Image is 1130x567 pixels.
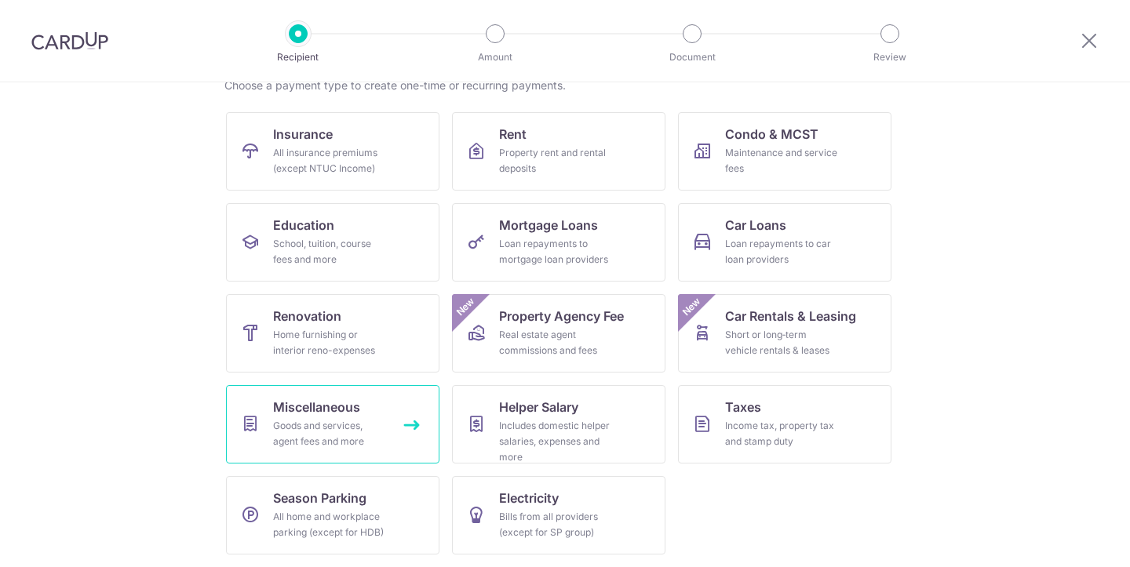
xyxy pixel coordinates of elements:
span: Helper Salary [499,398,578,416]
span: Mortgage Loans [499,216,598,234]
p: Review [832,49,948,65]
span: Property Agency Fee [499,307,624,325]
div: Loan repayments to mortgage loan providers [499,236,612,267]
a: ElectricityBills from all providers (except for SP group) [452,476,665,554]
div: Goods and services, agent fees and more [273,418,386,449]
a: Mortgage LoansLoan repayments to mortgage loan providers [452,203,665,282]
div: Income tax, property tax and stamp duty [725,418,838,449]
a: InsuranceAll insurance premiums (except NTUC Income) [226,112,439,191]
span: Insurance [273,125,333,144]
span: Season Parking [273,489,366,507]
a: Helper SalaryIncludes domestic helper salaries, expenses and more [452,385,665,463]
span: Taxes [725,398,761,416]
a: Condo & MCSTMaintenance and service fees [678,112,891,191]
a: TaxesIncome tax, property tax and stamp duty [678,385,891,463]
a: Property Agency FeeReal estate agent commissions and feesNew [452,294,665,373]
span: New [453,294,479,320]
div: All home and workplace parking (except for HDB) [273,509,386,540]
div: Real estate agent commissions and fees [499,327,612,358]
div: Short or long‑term vehicle rentals & leases [725,327,838,358]
a: MiscellaneousGoods and services, agent fees and more [226,385,439,463]
span: Renovation [273,307,341,325]
div: Choose a payment type to create one-time or recurring payments. [224,78,906,93]
a: EducationSchool, tuition, course fees and more [226,203,439,282]
span: Rent [499,125,527,144]
span: Electricity [499,489,559,507]
img: CardUp [31,31,108,50]
a: RentProperty rent and rental deposits [452,112,665,191]
a: Car Rentals & LeasingShort or long‑term vehicle rentals & leasesNew [678,294,891,373]
span: Car Rentals & Leasing [725,307,856,325]
p: Document [634,49,750,65]
div: School, tuition, course fees and more [273,236,386,267]
div: Home furnishing or interior reno-expenses [273,327,386,358]
div: Property rent and rental deposits [499,145,612,176]
div: Loan repayments to car loan providers [725,236,838,267]
a: RenovationHome furnishing or interior reno-expenses [226,294,439,373]
div: All insurance premiums (except NTUC Income) [273,145,386,176]
span: Education [273,216,334,234]
p: Recipient [240,49,356,65]
span: Condo & MCST [725,125,818,144]
span: New [679,294,705,320]
div: Includes domestic helper salaries, expenses and more [499,418,612,465]
p: Amount [437,49,553,65]
span: Car Loans [725,216,786,234]
div: Maintenance and service fees [725,145,838,176]
a: Car LoansLoan repayments to car loan providers [678,203,891,282]
span: Miscellaneous [273,398,360,416]
a: Season ParkingAll home and workplace parking (except for HDB) [226,476,439,554]
div: Bills from all providers (except for SP group) [499,509,612,540]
